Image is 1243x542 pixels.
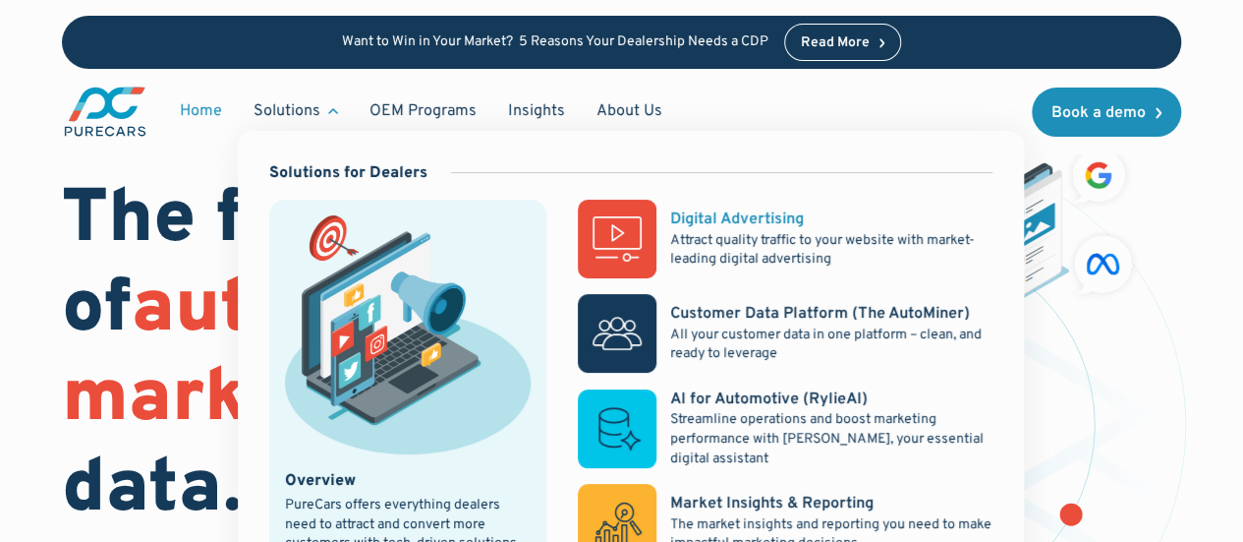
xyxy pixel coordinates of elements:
[492,92,581,130] a: Insights
[254,100,320,122] div: Solutions
[670,209,804,230] div: Digital Advertising
[62,264,537,448] span: automotive marketing
[578,389,992,468] a: AI for Automotive (RylieAI)Streamline operations and boost marketing performance with [PERSON_NAM...
[670,389,868,410] div: AI for Automotive (RylieAI)
[62,85,148,139] a: main
[354,92,492,130] a: OEM Programs
[269,162,427,184] div: Solutions for Dealers
[164,92,238,130] a: Home
[919,142,1140,304] img: ads on social media and advertising partners
[578,294,992,373] a: Customer Data Platform (The AutoMiner)All your customer data in one platform – clean, and ready t...
[670,493,874,514] div: Market Insights & Reporting
[581,92,678,130] a: About Us
[62,85,148,139] img: purecars logo
[801,36,870,50] div: Read More
[285,215,531,453] img: marketing illustration showing social media channels and campaigns
[670,326,992,364] p: All your customer data in one platform – clean, and ready to leverage
[784,24,902,61] a: Read More
[1032,88,1181,137] a: Book a demo
[670,303,970,325] div: Customer Data Platform (The AutoMiner)
[238,92,354,130] div: Solutions
[342,34,768,51] p: Want to Win in Your Market? 5 Reasons Your Dealership Needs a CDP
[1051,105,1146,121] div: Book a demo
[285,470,356,492] div: Overview
[670,410,992,468] p: Streamline operations and boost marketing performance with [PERSON_NAME], your essential digital ...
[670,231,992,270] p: Attract quality traffic to your website with market-leading digital advertising
[578,200,992,278] a: Digital AdvertisingAttract quality traffic to your website with market-leading digital advertising
[62,177,597,536] h1: The future of is data.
